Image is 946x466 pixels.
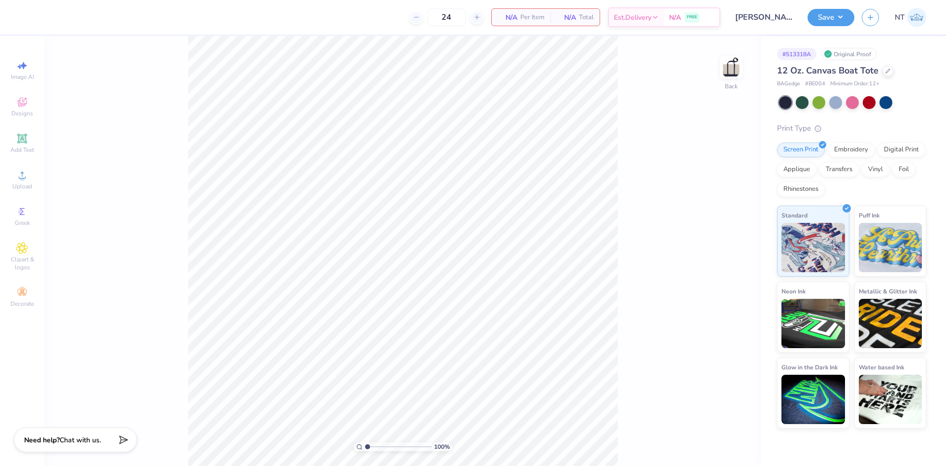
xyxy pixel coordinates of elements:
[11,109,33,117] span: Designs
[895,12,905,23] span: NT
[859,362,904,372] span: Water based Ink
[12,182,32,190] span: Upload
[830,80,879,88] span: Minimum Order: 12 +
[11,73,34,81] span: Image AI
[434,442,450,451] span: 100 %
[859,375,922,424] img: Water based Ink
[777,123,926,134] div: Print Type
[781,210,808,220] span: Standard
[892,162,915,177] div: Foil
[579,12,594,23] span: Total
[895,8,926,27] a: NT
[777,162,816,177] div: Applique
[781,223,845,272] img: Standard
[862,162,889,177] div: Vinyl
[498,12,517,23] span: N/A
[805,80,825,88] span: # BE004
[878,143,925,157] div: Digital Print
[907,8,926,27] img: Nestor Talens
[819,162,859,177] div: Transfers
[687,14,697,21] span: FREE
[10,146,34,154] span: Add Text
[828,143,875,157] div: Embroidery
[781,299,845,348] img: Neon Ink
[427,8,466,26] input: – –
[725,82,738,91] div: Back
[15,219,30,227] span: Greek
[781,286,806,296] span: Neon Ink
[859,299,922,348] img: Metallic & Glitter Ink
[777,182,825,197] div: Rhinestones
[777,143,825,157] div: Screen Print
[60,435,101,445] span: Chat with us.
[728,7,800,27] input: Untitled Design
[721,57,741,77] img: Back
[808,9,854,26] button: Save
[781,375,845,424] img: Glow in the Dark Ink
[821,48,877,60] div: Original Proof
[614,12,651,23] span: Est. Delivery
[5,255,39,271] span: Clipart & logos
[859,223,922,272] img: Puff Ink
[777,80,800,88] span: BAGedge
[859,210,879,220] span: Puff Ink
[669,12,681,23] span: N/A
[781,362,838,372] span: Glow in the Dark Ink
[777,48,816,60] div: # 513318A
[24,435,60,445] strong: Need help?
[520,12,544,23] span: Per Item
[777,65,878,76] span: 12 Oz. Canvas Boat Tote
[859,286,917,296] span: Metallic & Glitter Ink
[556,12,576,23] span: N/A
[10,300,34,308] span: Decorate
